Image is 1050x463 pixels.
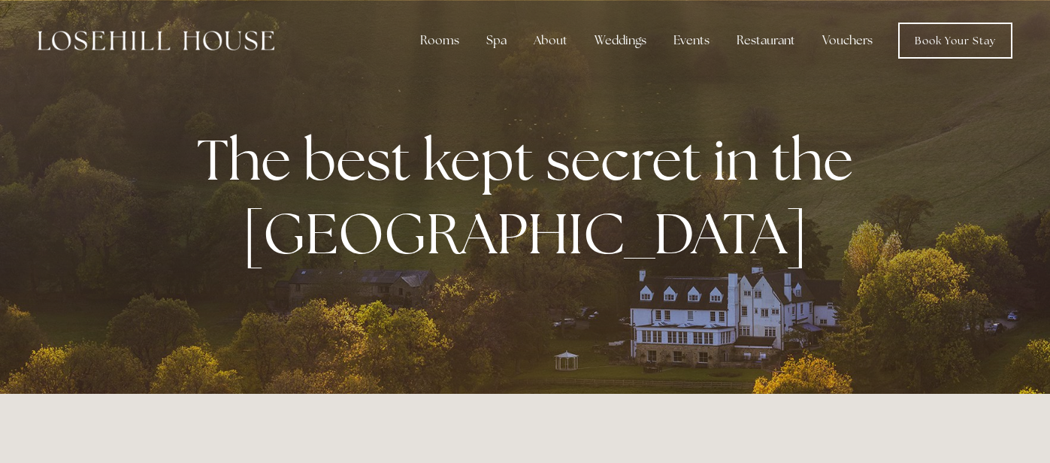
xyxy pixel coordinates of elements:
[661,26,722,56] div: Events
[197,123,865,270] strong: The best kept secret in the [GEOGRAPHIC_DATA]
[408,26,471,56] div: Rooms
[582,26,658,56] div: Weddings
[725,26,807,56] div: Restaurant
[522,26,579,56] div: About
[38,31,274,50] img: Losehill House
[810,26,885,56] a: Vouchers
[898,23,1012,59] a: Book Your Stay
[474,26,519,56] div: Spa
